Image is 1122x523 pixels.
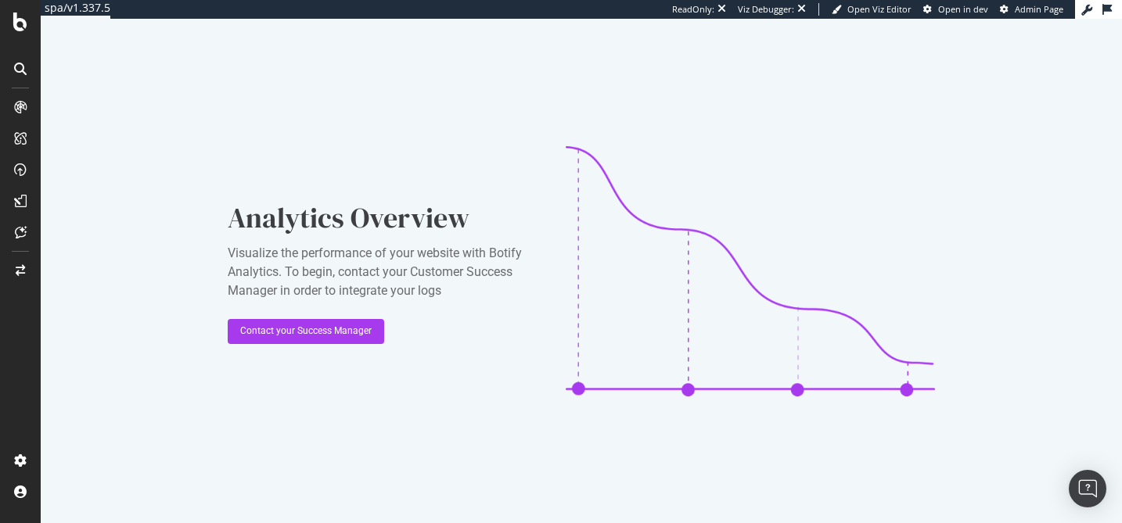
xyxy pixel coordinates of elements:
a: Open Viz Editor [832,3,912,16]
span: Open in dev [938,3,988,15]
div: Contact your Success Manager [240,324,372,338]
div: ReadOnly: [672,3,714,16]
div: Viz Debugger: [738,3,794,16]
span: Open Viz Editor [847,3,912,15]
a: Admin Page [1000,3,1063,16]
span: Admin Page [1015,3,1063,15]
div: Visualize the performance of your website with Botify Analytics. To begin, contact your Customer ... [228,244,541,300]
img: CaL_T18e.png [566,146,935,396]
a: Open in dev [923,3,988,16]
div: Analytics Overview [228,199,541,238]
button: Contact your Success Manager [228,319,384,344]
div: Open Intercom Messenger [1069,470,1106,507]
